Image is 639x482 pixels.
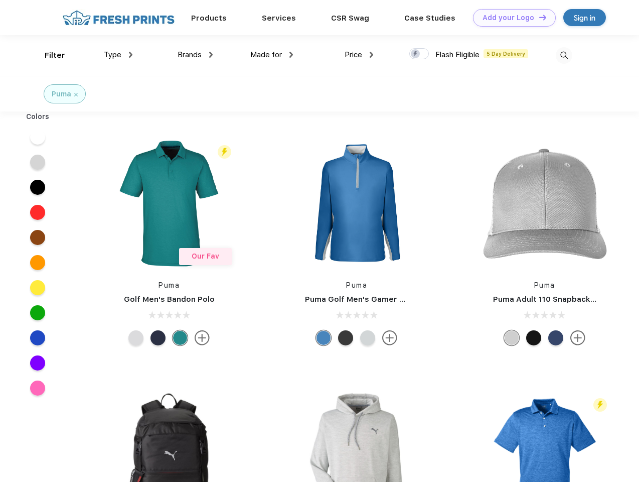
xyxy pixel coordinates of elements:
a: Golf Men's Bandon Polo [124,295,215,304]
div: Puma Black [338,330,353,345]
img: dropdown.png [370,52,373,58]
div: Bright Cobalt [316,330,331,345]
div: Add your Logo [483,14,534,22]
img: fo%20logo%202.webp [60,9,178,27]
span: Our Fav [192,252,219,260]
img: more.svg [382,330,397,345]
img: flash_active_toggle.svg [218,145,231,159]
div: Pma Blk with Pma Blk [526,330,541,345]
span: Made for [250,50,282,59]
div: Green Lagoon [173,330,188,345]
div: Sign in [574,12,595,24]
div: Navy Blazer [150,330,166,345]
span: Flash Eligible [435,50,480,59]
img: func=resize&h=266 [478,137,611,270]
img: more.svg [195,330,210,345]
a: Services [262,14,296,23]
div: High Rise [128,330,143,345]
img: dropdown.png [289,52,293,58]
img: flash_active_toggle.svg [593,398,607,412]
a: Puma [158,281,180,289]
span: Brands [178,50,202,59]
a: Puma [534,281,555,289]
img: desktop_search.svg [556,47,572,64]
a: CSR Swag [331,14,369,23]
img: DT [539,15,546,20]
span: 5 Day Delivery [484,49,528,58]
img: dropdown.png [129,52,132,58]
a: Products [191,14,227,23]
a: Puma [346,281,367,289]
a: Puma Golf Men's Gamer Golf Quarter-Zip [305,295,463,304]
div: Filter [45,50,65,61]
img: dropdown.png [209,52,213,58]
a: Sign in [563,9,606,26]
span: Price [345,50,362,59]
div: Colors [19,111,57,122]
div: Quarry Brt Whit [504,330,519,345]
img: func=resize&h=266 [290,137,423,270]
img: more.svg [570,330,585,345]
img: func=resize&h=266 [102,137,236,270]
div: High Rise [360,330,375,345]
span: Type [104,50,121,59]
div: Peacoat with Qut Shd [548,330,563,345]
img: filter_cancel.svg [74,93,78,96]
div: Puma [52,89,71,99]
